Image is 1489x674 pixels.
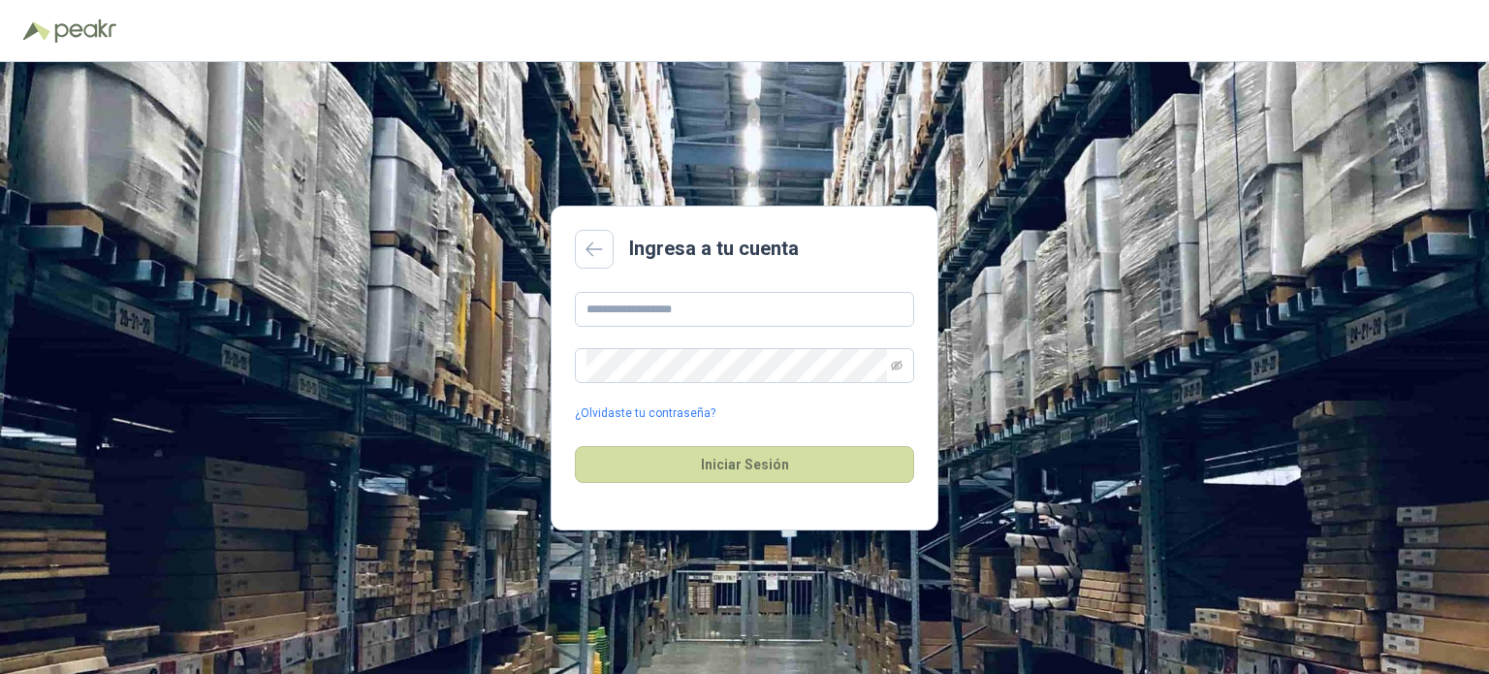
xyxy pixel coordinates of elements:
img: Peakr [54,19,116,43]
a: ¿Olvidaste tu contraseña? [575,404,715,423]
h2: Ingresa a tu cuenta [629,234,799,264]
img: Logo [23,21,50,41]
button: Iniciar Sesión [575,446,914,483]
span: eye-invisible [891,360,903,371]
